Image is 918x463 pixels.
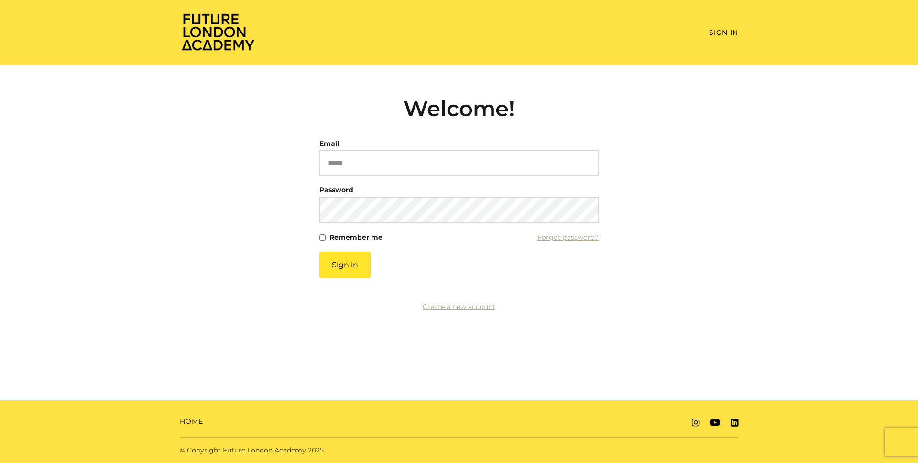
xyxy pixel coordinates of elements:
[319,183,353,197] label: Password
[319,252,371,278] button: Sign in
[319,96,599,121] h2: Welcome!
[172,445,459,455] div: © Copyright Future London Academy 2025
[423,302,495,311] a: Create a new account
[180,12,256,51] img: Home Page
[180,417,203,427] a: Home
[329,231,382,244] label: Remember me
[319,137,339,150] label: Email
[537,231,599,244] a: Forgot password?
[709,28,738,37] a: Sign In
